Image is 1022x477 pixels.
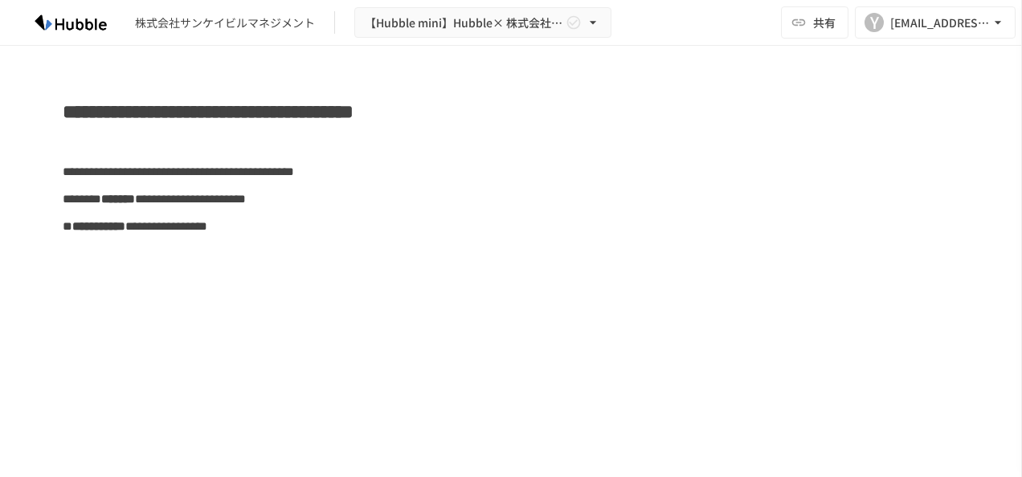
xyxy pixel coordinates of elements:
div: Y [865,13,884,32]
span: 共有 [813,14,836,31]
img: HzDRNkGCf7KYO4GfwKnzITak6oVsp5RHeZBEM1dQFiQ [19,10,122,35]
div: 株式会社サンケイビルマネジメント [135,14,315,31]
button: 【Hubble mini】Hubble× 株式会社サンケイビルマネジメントオンボーディングプロジェクト [354,7,611,39]
div: [EMAIL_ADDRESS][DOMAIN_NAME] [890,13,990,33]
button: Y[EMAIL_ADDRESS][DOMAIN_NAME] [855,6,1016,39]
span: 【Hubble mini】Hubble× 株式会社サンケイビルマネジメントオンボーディングプロジェクト [365,13,562,33]
button: 共有 [781,6,848,39]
